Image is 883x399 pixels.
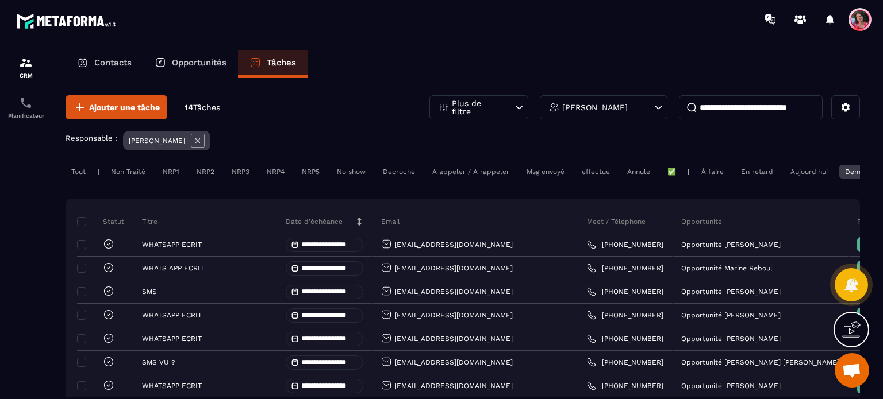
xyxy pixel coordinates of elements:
span: Ajouter une tâche [89,102,160,113]
p: SMS VU ? [142,358,175,366]
p: Opportunités [172,57,226,68]
p: 14 [185,102,220,113]
a: [PHONE_NUMBER] [587,334,663,343]
a: [PHONE_NUMBER] [587,311,663,320]
p: Titre [142,217,158,226]
span: Tâches [193,103,220,112]
p: CRM [3,72,49,79]
div: En retard [735,165,779,179]
div: A appeler / A rappeler [427,165,515,179]
p: [PERSON_NAME] [129,137,185,145]
p: Responsable : [66,134,117,142]
div: NRP5 [296,165,325,179]
div: Non Traité [105,165,151,179]
img: scheduler [19,96,33,110]
div: Ouvrir le chat [835,353,869,388]
a: [PHONE_NUMBER] [587,358,663,367]
div: Demain [839,165,876,179]
p: Opportunité [PERSON_NAME] [681,241,781,249]
a: [PHONE_NUMBER] [587,240,663,249]
p: Contacts [94,57,132,68]
p: WHATSAPP ECRIT [142,335,202,343]
div: Décroché [377,165,421,179]
div: Annulé [621,165,656,179]
p: Phase [857,217,877,226]
p: WHATSAPP ECRIT [142,241,202,249]
a: Opportunités [143,50,238,78]
p: Opportunité [681,217,722,226]
div: NRP4 [261,165,290,179]
p: Statut [80,217,124,226]
p: Opportunité [PERSON_NAME] [681,311,781,319]
p: Email [381,217,400,226]
p: | [688,168,690,176]
p: [PERSON_NAME] [562,103,628,111]
div: Tout [66,165,91,179]
div: NRP2 [191,165,220,179]
p: WHATS APP ECRIT [142,264,204,272]
div: No show [331,165,371,179]
p: Planificateur [3,113,49,119]
a: schedulerschedulerPlanificateur [3,87,49,127]
p: SMS [142,288,157,296]
div: À faire [696,165,730,179]
p: Opportunité Marine Reboul [681,264,773,272]
p: Date d’échéance [286,217,343,226]
p: Meet / Téléphone [587,217,646,226]
a: Contacts [66,50,143,78]
p: WHATSAPP ECRIT [142,382,202,390]
div: Aujourd'hui [785,165,834,179]
p: Tâches [267,57,296,68]
p: Plus de filtre [452,99,502,115]
a: Tâches [238,50,308,78]
p: | [97,168,99,176]
button: Ajouter une tâche [66,95,167,119]
a: formationformationCRM [3,47,49,87]
p: Opportunité [PERSON_NAME] [681,335,781,343]
img: formation [19,56,33,69]
div: NRP3 [226,165,255,179]
a: [PHONE_NUMBER] [587,287,663,296]
a: [PHONE_NUMBER] [587,264,663,273]
div: ✅ [662,165,682,179]
p: Opportunité [PERSON_NAME] [681,382,781,390]
p: Opportunité [PERSON_NAME] [PERSON_NAME] [681,358,839,366]
div: Msg envoyé [521,165,570,179]
a: [PHONE_NUMBER] [587,381,663,390]
p: WHATSAPP ECRIT [142,311,202,319]
div: effectué [576,165,616,179]
img: logo [16,10,120,32]
div: NRP1 [157,165,185,179]
p: Opportunité [PERSON_NAME] [681,288,781,296]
